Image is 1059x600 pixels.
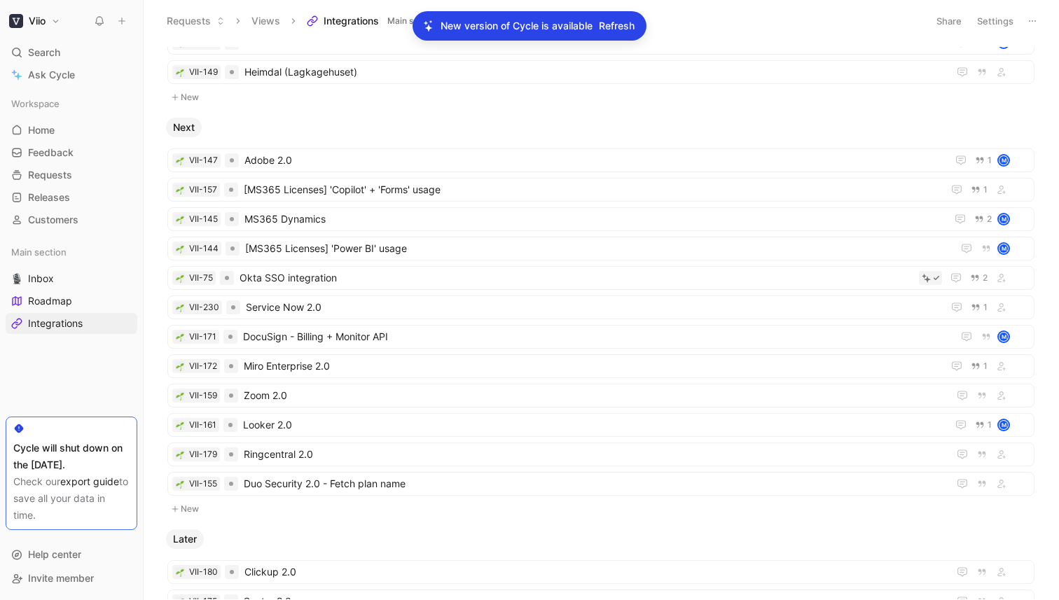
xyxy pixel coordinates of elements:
div: VII-159 [189,389,217,403]
span: Later [173,532,197,546]
img: 🌱 [176,421,184,430]
button: 🌱 [175,214,185,224]
div: VII-147 [189,153,218,167]
h1: Viio [29,15,46,27]
div: Main section🎙️InboxRoadmapIntegrations [6,242,137,334]
a: Requests [6,165,137,186]
div: VII-144 [189,242,219,256]
div: M [999,38,1009,48]
a: 🌱VII-147Adobe 2.01M [167,148,1034,172]
div: 🌱 [175,302,185,312]
span: Integrations [324,14,379,28]
img: 🌱 [176,392,184,400]
span: Ringcentral 2.0 [244,446,943,463]
span: Integrations [28,316,83,330]
span: Search [28,44,60,61]
button: ViioViio [6,11,64,31]
a: 🌱VII-172Miro Enterprise 2.01 [167,354,1034,378]
a: 🌱VII-75Okta SSO integration2 [167,266,1034,290]
span: Home [28,123,55,137]
img: 🌱 [176,216,184,224]
div: VII-230 [189,300,219,314]
span: Okta SSO integration [240,270,913,286]
a: Roadmap [6,291,137,312]
button: Requests [160,11,231,32]
button: 🌱 [175,361,185,371]
img: 🌱 [176,69,184,77]
span: Requests [28,168,72,182]
div: VII-149 [189,65,218,79]
button: 🌱 [175,391,185,400]
a: 🌱VII-179Ringcentral 2.0 [167,442,1034,466]
span: Service Now 2.0 [246,299,937,316]
button: 🌱 [175,479,185,489]
img: 🌱 [176,363,184,371]
span: Miro Enterprise 2.0 [244,358,937,375]
img: 🌱 [176,186,184,195]
button: Next [166,118,202,137]
span: Looker 2.0 [243,417,941,433]
span: Main section [387,14,438,28]
span: MS365 Dynamics [244,211,941,228]
div: M [999,155,1009,165]
a: 🌱VII-230Service Now 2.01 [167,295,1034,319]
span: 1 [988,39,992,47]
a: Home [6,120,137,141]
button: Views [245,11,286,32]
span: 2 [983,274,988,282]
div: 🌱 [175,567,185,577]
span: Main section [11,245,67,259]
span: DocuSign - Billing + Monitor API [243,328,947,345]
a: Integrations [6,313,137,334]
button: 1 [968,182,990,197]
a: 🌱VII-144[MS365 Licenses] 'Power BI' usageM [167,237,1034,260]
button: 🌱 [175,332,185,342]
span: Duo Security 2.0 - Fetch plan name [244,475,943,492]
span: Customers [28,213,78,227]
a: 🌱VII-149Heimdal (Lagkagehuset) [167,60,1034,84]
div: Workspace [6,93,137,114]
button: 🌱 [175,449,185,459]
div: VII-161 [189,418,216,432]
img: 🌱 [176,245,184,253]
a: Ask Cycle [6,64,137,85]
img: Viio [9,14,23,28]
button: New [166,501,1036,517]
button: 🌱 [175,273,185,283]
img: 🌱 [176,304,184,312]
button: 1 [972,417,995,433]
span: 1 [983,303,988,312]
button: 🌱 [175,420,185,430]
div: M [999,244,1009,253]
button: 🌱 [175,185,185,195]
button: 🌱 [175,155,185,165]
span: 2 [987,215,992,223]
button: 🌱 [175,244,185,253]
button: 1 [968,358,990,374]
span: 1 [988,421,992,429]
a: 🌱VII-171DocuSign - Billing + Monitor APIM [167,325,1034,349]
div: VII-155 [189,477,217,491]
button: 2 [971,211,995,227]
div: Search [6,42,137,63]
span: Releases [28,190,70,204]
a: 🌱VII-145MS365 Dynamics2M [167,207,1034,231]
img: 🌱 [176,568,184,577]
div: M [999,332,1009,342]
a: Customers [6,209,137,230]
div: VII-75 [189,271,213,285]
span: Heimdal (Lagkagehuset) [244,64,943,81]
span: Ask Cycle [28,67,75,83]
span: Adobe 2.0 [244,152,941,169]
div: Check our to save all your data in time. [13,473,130,524]
div: Main section [6,242,137,263]
button: 🌱 [175,67,185,77]
button: 🌱 [175,38,185,48]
